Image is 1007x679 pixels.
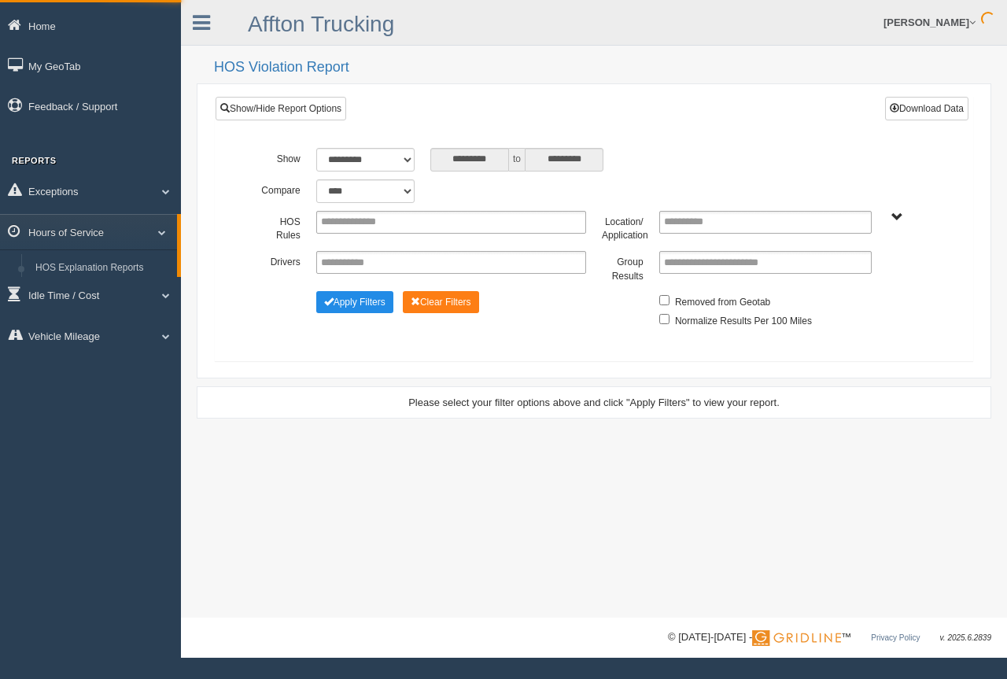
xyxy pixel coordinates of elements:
label: Group Results [594,251,651,283]
img: Gridline [752,630,841,646]
div: © [DATE]-[DATE] - ™ [668,629,991,646]
span: v. 2025.6.2839 [940,633,991,642]
label: Compare [251,179,308,198]
span: to [509,148,525,172]
button: Change Filter Options [316,291,393,313]
label: Normalize Results Per 100 Miles [675,310,812,329]
a: HOS Explanation Reports [28,254,177,282]
label: Removed from Geotab [675,291,770,310]
div: Please select your filter options above and click "Apply Filters" to view your report. [211,395,977,410]
a: Privacy Policy [871,633,920,642]
label: Location/ Application [594,211,651,243]
h2: HOS Violation Report [214,60,991,76]
label: Show [251,148,308,167]
a: Affton Trucking [248,12,394,36]
label: HOS Rules [251,211,308,243]
label: Drivers [251,251,308,270]
button: Change Filter Options [403,291,479,313]
button: Download Data [885,97,968,120]
a: Show/Hide Report Options [216,97,346,120]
